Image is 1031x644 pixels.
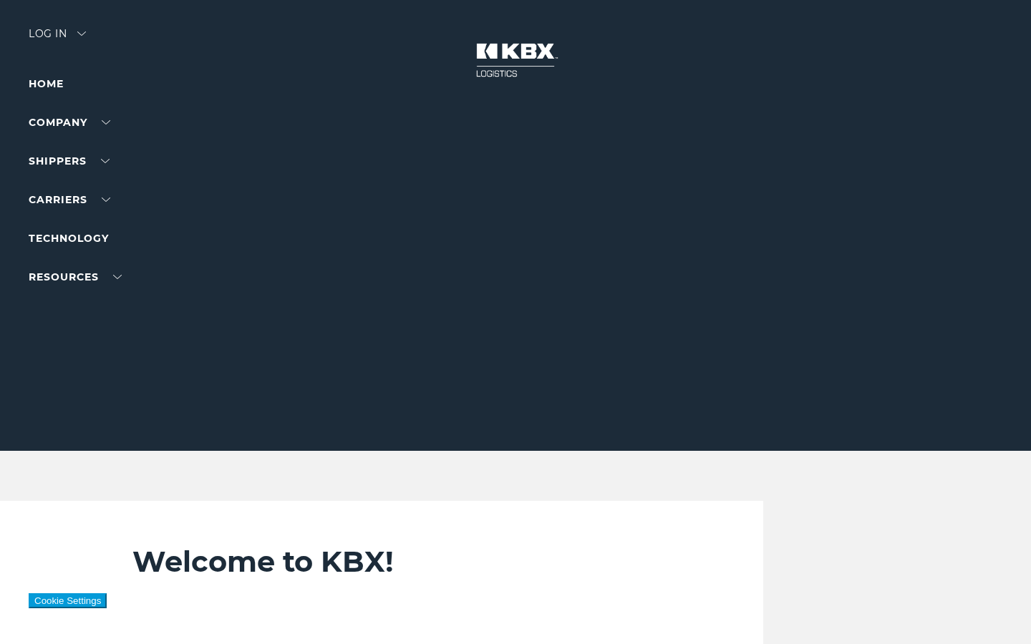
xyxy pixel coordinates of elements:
a: Carriers [29,193,110,206]
img: arrow [77,31,86,36]
button: Cookie Settings [29,593,107,608]
a: RESOURCES [29,270,122,283]
div: Log in [29,29,86,49]
h2: Welcome to KBX! [132,544,689,580]
img: kbx logo [462,29,569,92]
a: SHIPPERS [29,155,110,167]
a: Technology [29,232,109,245]
a: Home [29,77,64,90]
a: Company [29,116,110,129]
